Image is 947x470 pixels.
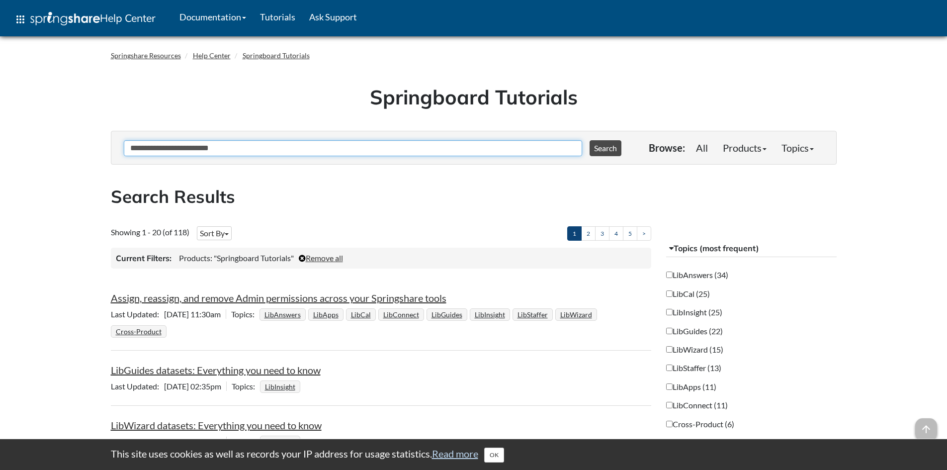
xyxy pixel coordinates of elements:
[473,307,507,322] a: LibInsight
[430,307,464,322] a: LibGuides
[666,381,716,392] label: LibApps (11)
[666,402,673,408] input: LibConnect (11)
[666,290,673,297] input: LibCal (25)
[214,253,294,263] span: "Springboard Tutorials"
[14,13,26,25] span: apps
[111,437,226,446] span: [DATE] 02:35pm
[559,307,594,322] a: LibWizard
[263,435,297,449] a: LibInsight
[432,448,478,460] a: Read more
[260,437,303,446] ul: Topics
[111,51,181,60] a: Springshare Resources
[111,309,226,319] span: [DATE] 11:30am
[666,270,728,281] label: LibAnswers (34)
[666,346,673,353] input: LibWizard (15)
[649,141,685,155] p: Browse:
[232,437,260,446] span: Topics
[666,344,723,355] label: LibWizard (15)
[111,309,164,319] span: Last Updated
[349,307,372,322] a: LibCal
[111,227,189,237] span: Showing 1 - 20 (of 118)
[7,4,163,34] a: apps Help Center
[312,307,340,322] a: LibApps
[666,288,710,299] label: LibCal (25)
[302,4,364,29] a: Ask Support
[111,437,164,446] span: Last Updated
[637,226,651,241] a: >
[197,226,232,240] button: Sort By
[100,11,156,24] span: Help Center
[666,326,723,337] label: LibGuides (22)
[111,185,837,209] h2: Search Results
[111,309,600,336] ul: Topics
[666,383,673,390] input: LibApps (11)
[666,400,728,411] label: LibConnect (11)
[715,138,774,158] a: Products
[253,4,302,29] a: Tutorials
[666,419,734,430] label: Cross-Product (6)
[609,226,623,241] a: 4
[590,140,621,156] button: Search
[243,51,310,60] a: Springboard Tutorials
[263,379,297,394] a: LibInsight
[111,419,322,431] a: LibWizard datasets: Everything you need to know
[114,324,163,339] a: Cross-Product
[623,226,637,241] a: 5
[118,83,829,111] h1: Springboard Tutorials
[299,253,343,263] a: Remove all
[30,12,100,25] img: Springshare
[567,226,582,241] a: 1
[193,51,231,60] a: Help Center
[666,421,673,427] input: Cross-Product (6)
[232,381,260,391] span: Topics
[666,309,673,315] input: LibInsight (25)
[915,418,937,440] span: arrow_upward
[260,381,303,391] ul: Topics
[263,307,302,322] a: LibAnswers
[111,364,321,376] a: LibGuides datasets: Everything you need to know
[595,226,609,241] a: 3
[774,138,821,158] a: Topics
[666,307,722,318] label: LibInsight (25)
[111,292,446,304] a: Assign, reassign, and remove Admin permissions across your Springshare tools
[666,328,673,334] input: LibGuides (22)
[666,363,721,374] label: LibStaffer (13)
[666,365,673,371] input: LibStaffer (13)
[484,448,504,463] button: Close
[516,307,549,322] a: LibStaffer
[666,272,673,278] input: LibAnswers (34)
[567,226,651,241] ul: Pagination of search results
[382,307,421,322] a: LibConnect
[111,381,226,391] span: [DATE] 02:35pm
[666,240,837,258] button: Topics (most frequent)
[116,253,172,264] h3: Current Filters
[581,226,596,241] a: 2
[231,309,259,319] span: Topics
[915,419,937,431] a: arrow_upward
[179,253,212,263] span: Products:
[101,447,847,463] div: This site uses cookies as well as records your IP address for usage statistics.
[172,4,253,29] a: Documentation
[111,381,164,391] span: Last Updated
[689,138,715,158] a: All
